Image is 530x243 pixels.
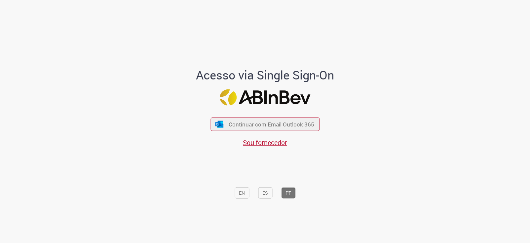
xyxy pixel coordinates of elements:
[173,69,357,82] h1: Acesso via Single Sign-On
[243,138,287,147] a: Sou fornecedor
[215,121,224,127] img: ícone Azure/Microsoft 360
[258,187,272,199] button: ES
[235,187,249,199] button: EN
[210,118,320,131] button: ícone Azure/Microsoft 360 Continuar com Email Outlook 365
[229,121,314,128] span: Continuar com Email Outlook 365
[220,89,310,106] img: Logo ABInBev
[281,187,295,199] button: PT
